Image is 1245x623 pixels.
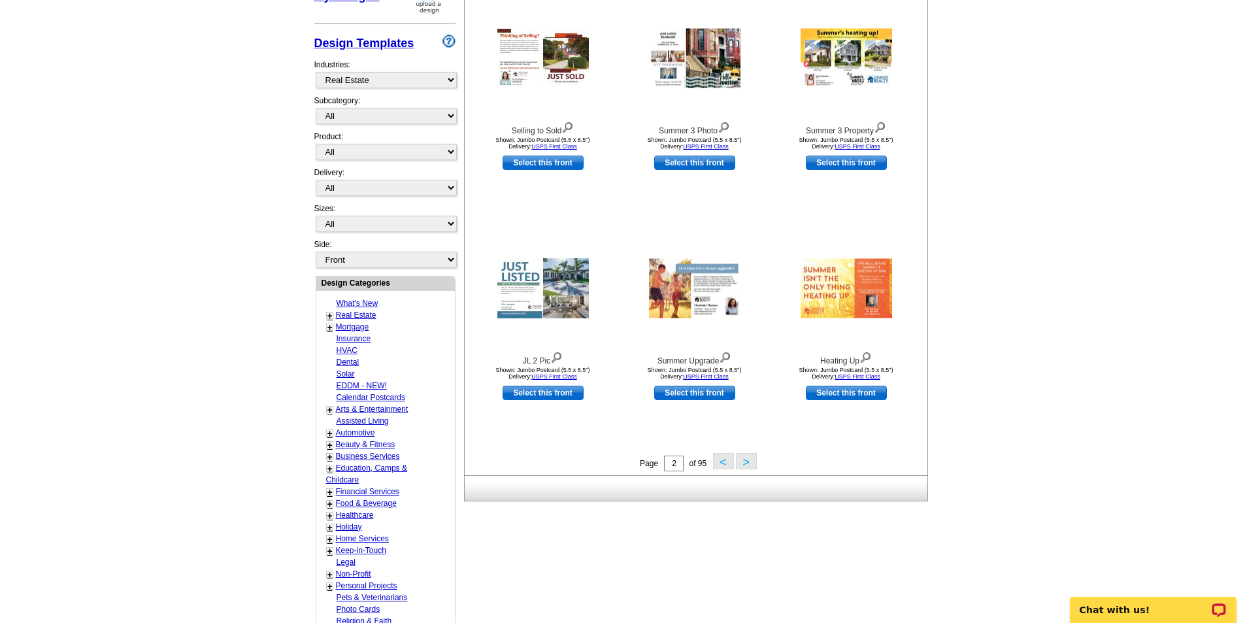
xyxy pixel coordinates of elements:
[327,322,333,333] a: +
[336,546,386,555] a: Keep-in-Touch
[327,499,333,509] a: +
[337,381,387,390] a: EDDM - NEW!
[774,119,918,137] div: Summer 3 Property
[497,258,589,318] img: JL 2 Pic
[316,277,455,289] div: Design Categories
[774,367,918,380] div: Shown: Jumbo Postcard (5.5 x 8.5") Delivery:
[314,239,456,269] div: Side:
[336,405,408,414] a: Arts & Entertainment
[859,349,872,363] img: view design details
[337,393,405,402] a: Calendar Postcards
[471,349,615,367] div: JL 2 Pic
[442,35,456,48] img: design-wizard-help-icon.png
[337,416,389,426] a: Assisted Living
[503,156,584,170] a: use this design
[561,119,574,133] img: view design details
[314,167,456,203] div: Delivery:
[337,593,408,602] a: Pets & Veterinarians
[736,453,757,469] button: >
[471,367,615,380] div: Shown: Jumbo Postcard (5.5 x 8.5") Delivery:
[774,349,918,367] div: Heating Up
[623,137,767,150] div: Shown: Jumbo Postcard (5.5 x 8.5") Delivery:
[719,349,731,363] img: view design details
[327,405,333,415] a: +
[337,605,380,614] a: Photo Cards
[337,369,355,379] a: Solar
[654,386,735,400] a: use this design
[336,428,375,437] a: Automotive
[806,156,887,170] a: use this design
[314,37,414,50] a: Design Templates
[623,367,767,380] div: Shown: Jumbo Postcard (5.5 x 8.5") Delivery:
[314,131,456,167] div: Product:
[327,511,333,521] a: +
[531,143,577,150] a: USPS First Class
[337,299,378,308] a: What's New
[550,349,563,363] img: view design details
[874,119,886,133] img: view design details
[327,463,333,474] a: +
[336,440,395,449] a: Beauty & Fitness
[327,569,333,580] a: +
[683,143,729,150] a: USPS First Class
[649,29,740,88] img: Summer 3 Photo
[835,373,880,380] a: USPS First Class
[327,546,333,556] a: +
[336,522,362,531] a: Holiday
[327,311,333,321] a: +
[497,29,589,88] img: Selling to Sold
[806,386,887,400] a: use this design
[337,334,371,343] a: Insurance
[337,558,356,567] a: Legal
[314,52,456,95] div: Industries:
[649,259,740,318] img: Summer Upgrade
[689,459,706,468] span: of 95
[774,137,918,150] div: Shown: Jumbo Postcard (5.5 x 8.5") Delivery:
[337,358,359,367] a: Dental
[623,349,767,367] div: Summer Upgrade
[471,119,615,137] div: Selling to Sold
[314,203,456,239] div: Sizes:
[336,581,397,590] a: Personal Projects
[718,119,730,133] img: view design details
[326,463,407,484] a: Education, Camps & Childcare
[640,459,658,468] span: Page
[327,440,333,450] a: +
[654,156,735,170] a: use this design
[314,95,456,131] div: Subcategory:
[337,346,357,355] a: HVAC
[801,29,892,88] img: Summer 3 Property
[835,143,880,150] a: USPS First Class
[327,487,333,497] a: +
[471,137,615,150] div: Shown: Jumbo Postcard (5.5 x 8.5") Delivery:
[327,581,333,592] a: +
[327,534,333,545] a: +
[623,119,767,137] div: Summer 3 Photo
[336,311,376,320] a: Real Estate
[336,534,389,543] a: Home Services
[327,428,333,439] a: +
[801,259,892,318] img: Heating Up
[336,487,399,496] a: Financial Services
[713,453,734,469] button: <
[336,499,397,508] a: Food & Beverage
[336,322,369,331] a: Mortgage
[1061,582,1245,623] iframe: LiveChat chat widget
[336,569,371,579] a: Non-Profit
[327,452,333,462] a: +
[503,386,584,400] a: use this design
[531,373,577,380] a: USPS First Class
[336,452,400,461] a: Business Services
[683,373,729,380] a: USPS First Class
[327,522,333,533] a: +
[336,511,374,520] a: Healthcare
